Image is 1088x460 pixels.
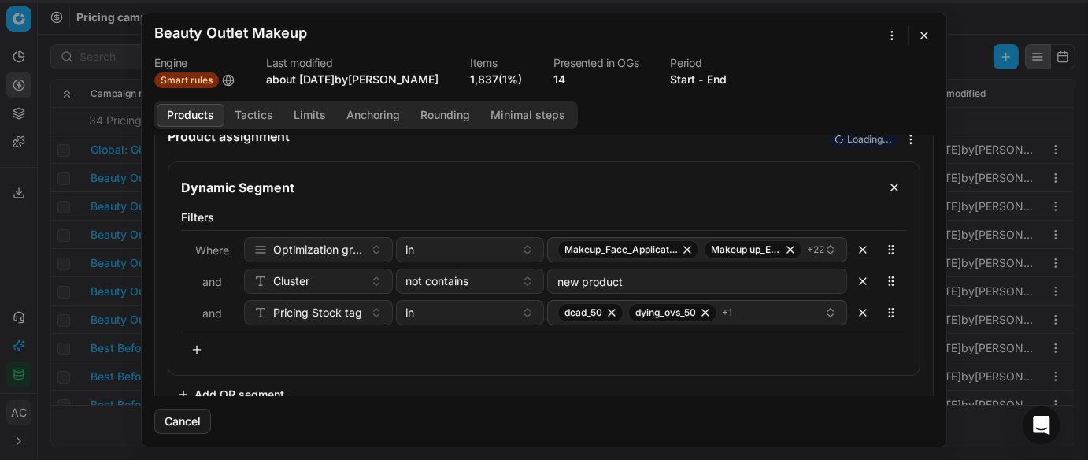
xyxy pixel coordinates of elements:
[273,242,364,258] span: Optimization group
[154,72,219,88] span: Smart rules
[470,72,522,87] a: 1,837(1%)
[154,26,307,40] h2: Beauty Outlet Makeup
[711,243,781,256] span: Makeup up_Eye_Lip_Nail, DE
[670,72,695,87] button: Start
[336,104,410,127] button: Anchoring
[547,237,847,262] button: Makeup_Face_Applicator_Access._Other, DEMakeup up_Eye_Lip_Nail, DE+22
[698,72,704,87] span: -
[168,130,825,143] div: Product assignment
[154,409,211,434] button: Cancel
[266,72,439,86] span: about [DATE] by [PERSON_NAME]
[196,243,230,257] span: Where
[154,57,235,69] dt: Engine
[635,306,696,319] span: dying_ovs_50
[707,72,727,87] button: End
[283,104,336,127] button: Limits
[273,273,309,289] span: Cluster
[410,104,480,127] button: Rounding
[203,275,223,288] span: and
[181,210,907,225] label: Filters
[553,57,638,69] dt: Presented in OGs
[553,72,565,87] button: 14
[178,175,875,200] input: Segment
[406,305,415,321] span: in
[807,243,824,256] span: + 22
[273,305,362,321] span: Pricing Stock tag
[722,306,732,319] span: + 1
[406,273,469,289] span: not contains
[547,300,847,325] button: dead_50dying_ovs_50+1
[224,104,283,127] button: Tactics
[406,242,415,258] span: in
[157,104,224,127] button: Products
[480,104,575,127] button: Minimal steps
[564,306,602,319] span: dead_50
[564,243,678,256] span: Makeup_Face_Applicator_Access._Other, DE
[470,57,522,69] dt: Items
[670,57,727,69] dt: Period
[847,133,892,146] span: Loading...
[168,382,294,407] button: Add OR segment
[203,306,223,320] span: and
[266,57,439,69] dt: Last modified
